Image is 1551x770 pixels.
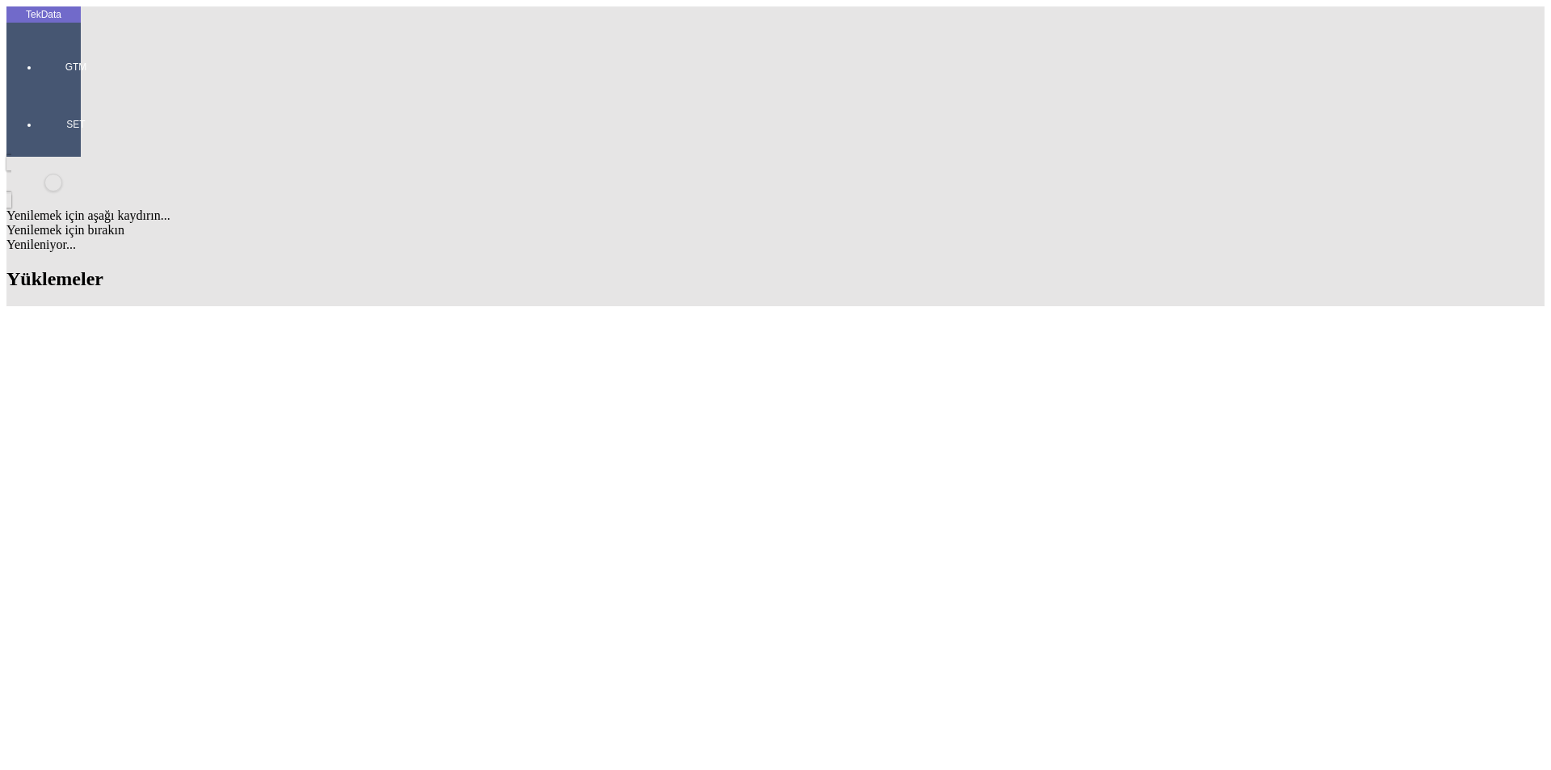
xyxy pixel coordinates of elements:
[6,8,81,21] div: TekData
[52,118,100,131] span: SET
[6,268,1545,290] h2: Yüklemeler
[6,238,1545,252] div: Yenileniyor...
[6,208,1545,223] div: Yenilemek için aşağı kaydırın...
[6,223,1545,238] div: Yenilemek için bırakın
[52,61,100,74] span: GTM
